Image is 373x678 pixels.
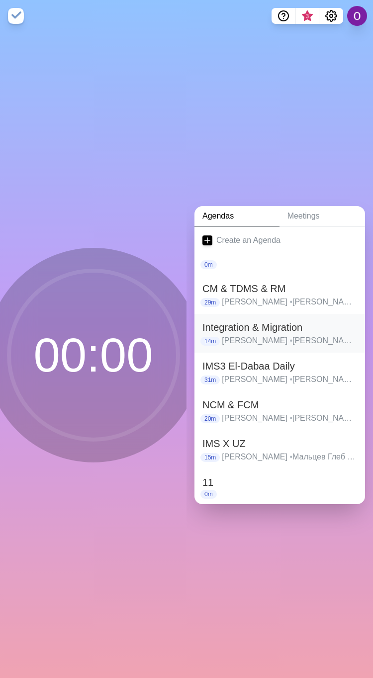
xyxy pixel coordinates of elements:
[222,296,357,308] p: [PERSON_NAME] [PERSON_NAME] [PERSON_NAME] [PERSON_NAME] [PERSON_NAME] [PERSON_NAME] [PERSON_NAME]...
[202,320,357,335] h2: Integration & Migration
[289,298,292,306] span: •
[8,8,24,24] img: timeblocks logo
[200,414,220,423] p: 20m
[303,12,311,20] span: 3
[202,397,357,412] h2: NCM & FCM
[222,374,357,385] p: [PERSON_NAME] [PERSON_NAME] [PERSON_NAME] [PERSON_NAME] [PERSON_NAME] [PERSON_NAME] [PERSON_NAME]...
[200,490,217,499] p: 0m
[202,281,357,296] h2: CM & TDMS & RM
[289,375,292,383] span: •
[202,436,357,451] h2: IMS X UZ
[200,260,217,269] p: 0m
[194,206,280,226] a: Agendas
[289,414,292,422] span: •
[280,206,365,226] a: Meetings
[200,376,220,384] p: 31m
[200,298,220,307] p: 29m
[272,8,295,24] button: Help
[319,8,343,24] button: Settings
[222,412,357,424] p: [PERSON_NAME] [PERSON_NAME] [PERSON_NAME] [PERSON_NAME] [PERSON_NAME] [PERSON_NAME] [PERSON_NAME]...
[200,453,220,462] p: 15m
[289,336,292,345] span: •
[194,226,365,254] a: Create an Agenda
[222,451,357,463] p: [PERSON_NAME] Мальцев Глеб [PERSON_NAME] [PERSON_NAME] Пуговкин Игорь [PERSON_NAME] [PERSON_NAME]...
[289,452,292,461] span: •
[200,337,220,346] p: 14m
[202,359,357,374] h2: IMS3 El-Dabaa Daily
[202,475,357,490] h2: 11
[222,335,357,347] p: [PERSON_NAME] [PERSON_NAME] [PERSON_NAME] [PERSON_NAME] [PERSON_NAME] [PERSON_NAME] Q & A
[295,8,319,24] button: What’s new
